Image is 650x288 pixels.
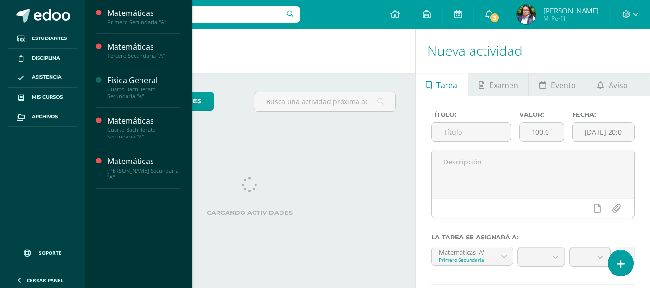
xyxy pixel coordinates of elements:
[107,52,180,59] div: Tercero Secundaria "A"
[107,156,180,180] a: Matemáticas[PERSON_NAME] Secundaria "A"
[543,6,599,15] span: [PERSON_NAME]
[8,29,77,49] a: Estudiantes
[468,73,528,96] a: Examen
[254,92,395,111] input: Busca una actividad próxima aquí...
[27,277,64,284] span: Cerrar panel
[96,29,404,73] h1: Actividades
[107,156,180,167] div: Matemáticas
[107,115,180,140] a: MatemáticasCuarto Bachillerato Secundaria "A"
[107,75,180,86] div: Física General
[107,86,180,100] div: Cuarto Bachillerato Secundaria "A"
[520,123,564,141] input: Puntos máximos
[432,247,513,265] a: Matemáticas 'A'Primero Secundaria
[436,74,457,97] span: Tarea
[431,234,635,241] label: La tarea se asignará a:
[586,73,638,96] a: Aviso
[107,75,180,100] a: Física GeneralCuarto Bachillerato Secundaria "A"
[32,93,63,101] span: Mis cursos
[519,111,564,118] label: Valor:
[416,73,468,96] a: Tarea
[543,14,599,23] span: Mi Perfil
[489,74,518,97] span: Examen
[573,123,634,141] input: Fecha de entrega
[107,8,180,19] div: Matemáticas
[517,5,536,24] img: 7ab285121826231a63682abc32cdc9f2.png
[609,74,628,97] span: Aviso
[32,54,60,62] span: Disciplina
[572,111,635,118] label: Fecha:
[8,107,77,127] a: Archivos
[551,74,576,97] span: Evento
[12,240,73,263] a: Soporte
[32,35,67,42] span: Estudiantes
[104,209,396,216] label: Cargando actividades
[32,74,62,81] span: Asistencia
[8,88,77,107] a: Mis cursos
[107,41,180,52] div: Matemáticas
[107,19,180,25] div: Primero Secundaria "A"
[439,247,488,256] div: Matemáticas 'A'
[439,256,488,263] div: Primero Secundaria
[529,73,586,96] a: Evento
[107,167,180,181] div: [PERSON_NAME] Secundaria "A"
[32,113,58,121] span: Archivos
[427,29,638,73] h1: Nueva actividad
[107,115,180,126] div: Matemáticas
[107,126,180,140] div: Cuarto Bachillerato Secundaria "A"
[8,49,77,68] a: Disciplina
[432,123,511,141] input: Título
[107,41,180,59] a: MatemáticasTercero Secundaria "A"
[107,8,180,25] a: MatemáticasPrimero Secundaria "A"
[8,68,77,88] a: Asistencia
[39,250,62,256] span: Soporte
[489,13,500,23] span: 3
[431,111,511,118] label: Título:
[91,6,300,23] input: Busca un usuario...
